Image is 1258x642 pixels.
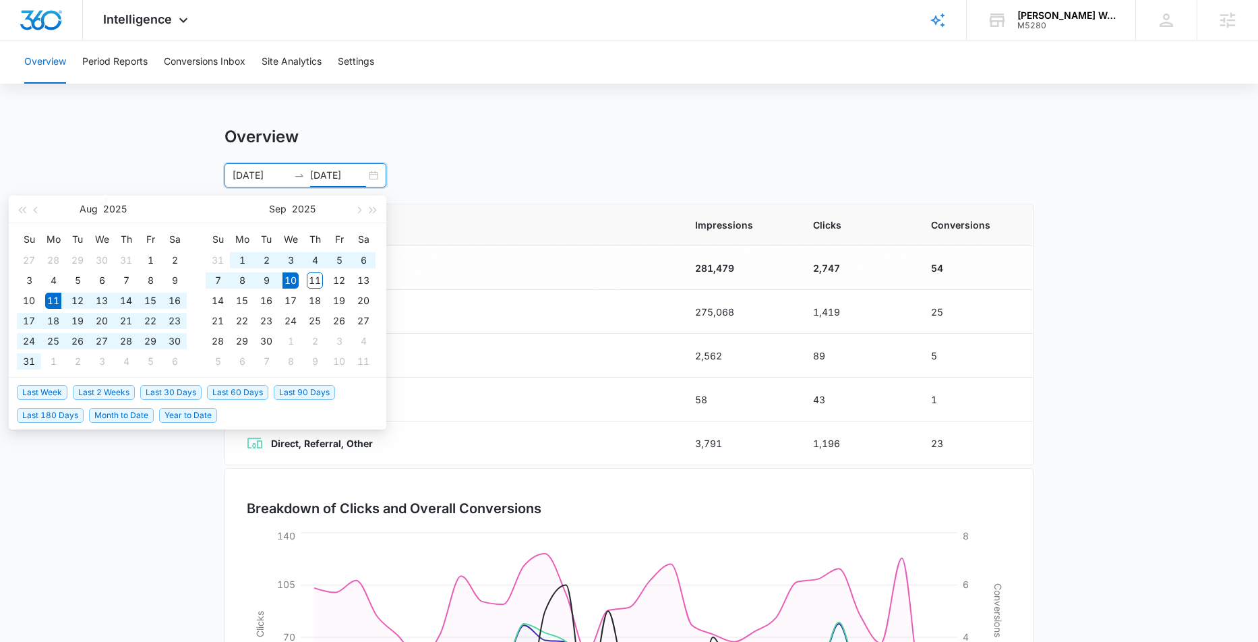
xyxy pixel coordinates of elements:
div: 9 [307,353,323,370]
div: 4 [118,353,134,370]
div: 15 [234,293,250,309]
td: 2025-09-07 [206,270,230,291]
td: 2025-10-05 [206,351,230,372]
div: 7 [210,272,226,289]
td: 2025-08-16 [162,291,187,311]
div: 5 [69,272,86,289]
div: 10 [21,293,37,309]
span: Last 30 Days [140,385,202,400]
td: 54 [915,246,1033,290]
th: Mo [41,229,65,250]
div: 30 [94,252,110,268]
tspan: Clicks [254,611,266,637]
td: 2025-08-27 [90,331,114,351]
td: 2025-08-13 [90,291,114,311]
td: 2025-08-20 [90,311,114,331]
div: 12 [69,293,86,309]
td: 2025-07-31 [114,250,138,270]
td: 2025-09-01 [230,250,254,270]
div: 6 [355,252,371,268]
div: 8 [142,272,158,289]
td: 2025-08-10 [17,291,41,311]
div: 11 [355,353,371,370]
div: 6 [94,272,110,289]
span: swap-right [294,170,305,181]
button: Aug [80,196,98,223]
img: tab_keywords_by_traffic_grey.svg [134,78,145,89]
td: 3,791 [679,421,797,465]
th: Mo [230,229,254,250]
div: Domain Overview [51,80,121,88]
td: 1,419 [797,290,915,334]
td: 2025-08-25 [41,331,65,351]
td: 2025-07-28 [41,250,65,270]
div: 3 [331,333,347,349]
td: 2025-08-22 [138,311,162,331]
button: 2025 [292,196,316,223]
input: Start date [233,168,289,183]
td: 2025-08-28 [114,331,138,351]
td: 2025-09-06 [162,351,187,372]
td: 2025-09-18 [303,291,327,311]
div: 13 [94,293,110,309]
th: Sa [351,229,376,250]
strong: Direct, Referral, Other [271,438,373,449]
span: Last Week [17,385,67,400]
td: 2025-08-04 [41,270,65,291]
td: 2025-09-25 [303,311,327,331]
td: 2025-09-03 [90,351,114,372]
div: 27 [355,313,371,329]
td: 2025-08-02 [162,250,187,270]
div: 30 [258,333,274,349]
div: 4 [45,272,61,289]
td: 2025-10-03 [327,331,351,351]
h3: Breakdown of Clicks and Overall Conversions [247,498,541,519]
div: 27 [94,333,110,349]
div: 16 [167,293,183,309]
span: Last 60 Days [207,385,268,400]
td: 2025-09-29 [230,331,254,351]
td: 2025-08-29 [138,331,162,351]
td: 2025-08-11 [41,291,65,311]
div: 10 [331,353,347,370]
td: 2,747 [797,246,915,290]
div: 30 [167,333,183,349]
td: 2025-08-31 [206,250,230,270]
span: Clicks [813,218,899,232]
div: 24 [21,333,37,349]
td: 2025-07-29 [65,250,90,270]
div: 23 [167,313,183,329]
button: Sep [269,196,287,223]
td: 2025-09-08 [230,270,254,291]
td: 2025-09-13 [351,270,376,291]
div: 1 [234,252,250,268]
div: 15 [142,293,158,309]
td: 2025-09-12 [327,270,351,291]
td: 2025-10-10 [327,351,351,372]
div: 25 [45,333,61,349]
td: 23 [915,421,1033,465]
div: 4 [307,252,323,268]
td: 2025-09-26 [327,311,351,331]
div: 6 [167,353,183,370]
td: 2025-09-04 [303,250,327,270]
div: 9 [167,272,183,289]
div: 18 [307,293,323,309]
td: 2025-08-01 [138,250,162,270]
span: Impressions [695,218,781,232]
span: Intelligence [103,12,172,26]
div: 8 [234,272,250,289]
td: 2025-09-20 [351,291,376,311]
td: 2025-09-11 [303,270,327,291]
td: 2025-09-04 [114,351,138,372]
div: 2 [258,252,274,268]
button: Conversions Inbox [164,40,245,84]
th: Fr [327,229,351,250]
div: 21 [210,313,226,329]
span: to [294,170,305,181]
div: 7 [258,353,274,370]
div: 16 [258,293,274,309]
td: 2025-09-22 [230,311,254,331]
div: 2 [69,353,86,370]
div: 28 [45,252,61,268]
